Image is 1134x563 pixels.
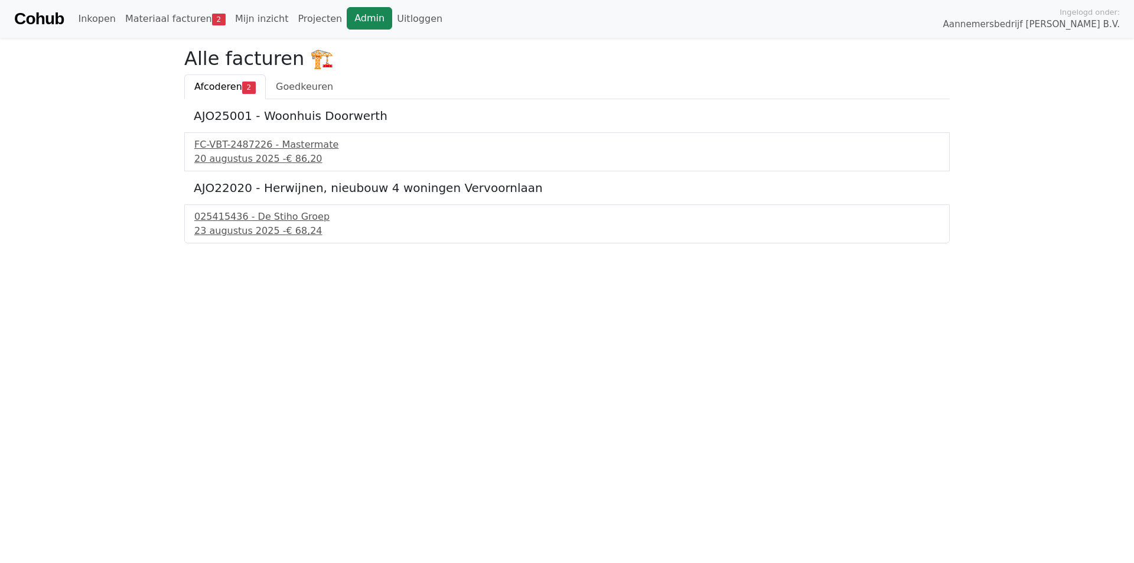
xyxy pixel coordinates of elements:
a: Mijn inzicht [230,7,294,31]
a: Uitloggen [392,7,447,31]
a: Inkopen [73,7,120,31]
span: Ingelogd onder: [1060,6,1120,18]
h2: Alle facturen 🏗️ [184,47,950,70]
a: Afcoderen2 [184,74,266,99]
a: Projecten [293,7,347,31]
div: FC-VBT-2487226 - Mastermate [194,138,940,152]
a: Materiaal facturen2 [120,7,230,31]
a: Goedkeuren [266,74,343,99]
span: Goedkeuren [276,81,333,92]
a: Cohub [14,5,64,33]
div: 23 augustus 2025 - [194,224,940,238]
a: Admin [347,7,392,30]
span: € 68,24 [286,225,322,236]
span: 2 [212,14,226,25]
a: 025415436 - De Stiho Groep23 augustus 2025 -€ 68,24 [194,210,940,238]
div: 025415436 - De Stiho Groep [194,210,940,224]
span: Aannemersbedrijf [PERSON_NAME] B.V. [943,18,1120,31]
span: € 86,20 [286,153,322,164]
h5: AJO25001 - Woonhuis Doorwerth [194,109,940,123]
div: 20 augustus 2025 - [194,152,940,166]
a: FC-VBT-2487226 - Mastermate20 augustus 2025 -€ 86,20 [194,138,940,166]
h5: AJO22020 - Herwijnen, nieubouw 4 woningen Vervoornlaan [194,181,940,195]
span: 2 [242,82,256,93]
span: Afcoderen [194,81,242,92]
